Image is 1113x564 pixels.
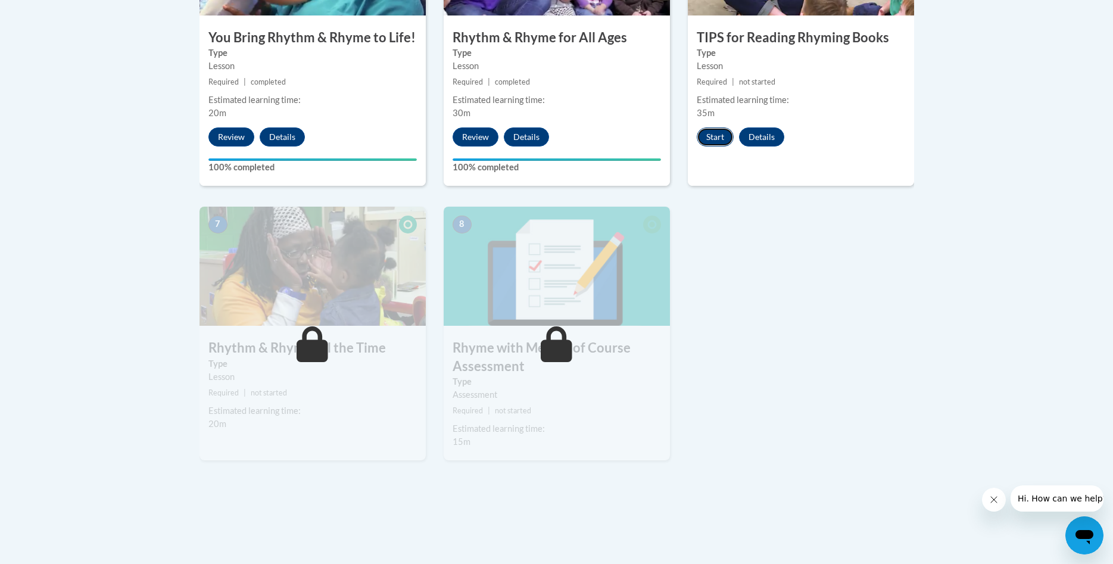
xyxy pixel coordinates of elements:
span: Required [208,77,239,86]
div: Your progress [208,158,417,161]
span: completed [251,77,286,86]
button: Details [260,127,305,147]
span: 35m [697,108,715,118]
span: Required [453,406,483,415]
div: Your progress [453,158,661,161]
div: Estimated learning time: [208,404,417,417]
div: Lesson [697,60,905,73]
img: Course Image [444,207,670,326]
label: Type [453,375,661,388]
div: Estimated learning time: [697,94,905,107]
label: 100% completed [453,161,661,174]
button: Details [504,127,549,147]
label: Type [208,46,417,60]
span: 8 [453,216,472,233]
label: Type [453,46,661,60]
div: Estimated learning time: [453,94,661,107]
div: Lesson [208,60,417,73]
span: 30m [453,108,470,118]
span: | [488,77,490,86]
span: | [488,406,490,415]
div: Estimated learning time: [453,422,661,435]
label: Type [208,357,417,370]
button: Review [208,127,254,147]
span: | [244,388,246,397]
span: not started [739,77,775,86]
span: 7 [208,216,227,233]
label: 100% completed [208,161,417,174]
iframe: Button to launch messaging window [1065,516,1103,554]
span: not started [495,406,531,415]
h3: TIPS for Reading Rhyming Books [688,29,914,47]
h3: Rhyme with Me End of Course Assessment [444,339,670,376]
span: 20m [208,108,226,118]
iframe: Message from company [1011,485,1103,512]
span: | [244,77,246,86]
span: | [732,77,734,86]
div: Lesson [208,370,417,384]
span: not started [251,388,287,397]
h3: Rhythm & Rhyme for All Ages [444,29,670,47]
span: Hi. How can we help? [7,8,96,18]
h3: You Bring Rhythm & Rhyme to Life! [199,29,426,47]
img: Course Image [199,207,426,326]
button: Details [739,127,784,147]
span: Required [697,77,727,86]
button: Review [453,127,498,147]
div: Lesson [453,60,661,73]
span: completed [495,77,530,86]
button: Start [697,127,734,147]
h3: Rhythm & Rhyme All the Time [199,339,426,357]
div: Estimated learning time: [208,94,417,107]
span: Required [453,77,483,86]
span: 15m [453,437,470,447]
span: 20m [208,419,226,429]
span: Required [208,388,239,397]
label: Type [697,46,905,60]
div: Assessment [453,388,661,401]
iframe: Close message [982,488,1006,512]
